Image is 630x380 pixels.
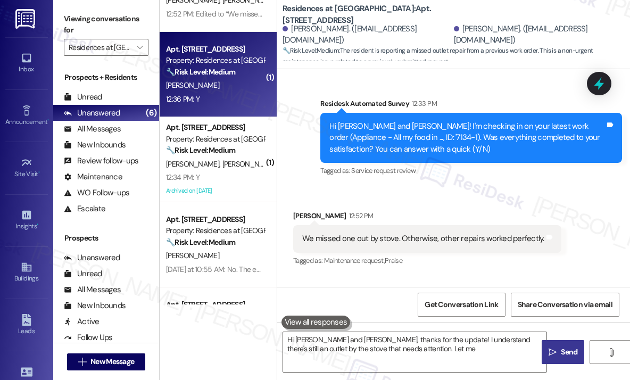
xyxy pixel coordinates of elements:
[64,268,102,279] div: Unread
[320,163,622,178] div: Tagged as:
[5,258,48,287] a: Buildings
[166,251,219,260] span: [PERSON_NAME]
[511,293,619,317] button: Share Conversation via email
[166,122,264,133] div: Apt. [STREET_ADDRESS]
[409,98,437,109] div: 12:33 PM
[53,72,159,83] div: Prospects + Residents
[283,45,630,68] span: : The resident is reporting a missed outlet repair from a previous work order. This is a non-urge...
[5,206,48,235] a: Insights •
[329,121,605,155] div: Hi [PERSON_NAME] and [PERSON_NAME]! I'm checking in on your latest work order (Appliance - All my...
[166,44,264,55] div: Apt. [STREET_ADDRESS]
[166,265,525,274] div: [DATE] at 10:55 AM: No. The entire building had their screens removed many months ago (May, I bel...
[64,92,102,103] div: Unread
[166,237,235,247] strong: 🔧 Risk Level: Medium
[283,332,546,372] textarea: Hi [PERSON_NAME] and [PERSON_NAME], thanks for the update! I understand there's still an outlet
[542,340,584,364] button: Send
[64,332,113,343] div: Follow Ups
[166,80,219,90] span: [PERSON_NAME]
[549,348,557,357] i: 
[166,299,264,310] div: Apt. [STREET_ADDRESS]
[222,159,276,169] span: [PERSON_NAME]
[351,166,416,175] span: Service request review
[166,94,200,104] div: 12:36 PM: Y
[283,46,339,55] strong: 🔧 Risk Level: Medium
[418,293,505,317] button: Get Conversation Link
[324,256,385,265] span: Maintenance request ,
[64,123,121,135] div: All Messages
[64,316,100,327] div: Active
[47,117,49,124] span: •
[302,233,544,244] div: We missed one out by stove. Otherwise, other repairs worked perfectly.
[165,184,266,197] div: Archived on [DATE]
[5,154,48,183] a: Site Visit •
[166,67,235,77] strong: 🔧 Risk Level: Medium
[166,172,200,182] div: 12:34 PM: Y
[5,311,48,340] a: Leads
[166,134,264,145] div: Property: Residences at [GEOGRAPHIC_DATA]
[64,300,126,311] div: New Inbounds
[64,139,126,151] div: New Inbounds
[64,203,105,214] div: Escalate
[166,225,264,236] div: Property: Residences at [GEOGRAPHIC_DATA]
[67,353,146,370] button: New Message
[64,187,129,199] div: WO Follow-ups
[283,3,495,26] b: Residences at [GEOGRAPHIC_DATA]: Apt. [STREET_ADDRESS]
[293,210,561,225] div: [PERSON_NAME]
[64,155,138,167] div: Review follow-ups
[38,169,40,176] span: •
[5,49,48,78] a: Inbox
[293,253,561,268] div: Tagged as:
[78,358,86,366] i: 
[166,159,222,169] span: [PERSON_NAME]
[64,284,121,295] div: All Messages
[64,108,120,119] div: Unanswered
[385,256,402,265] span: Praise
[454,23,623,46] div: [PERSON_NAME]. ([EMAIL_ADDRESS][DOMAIN_NAME])
[166,214,264,225] div: Apt. [STREET_ADDRESS]
[425,299,498,310] span: Get Conversation Link
[64,252,120,263] div: Unanswered
[64,171,122,183] div: Maintenance
[69,39,131,56] input: All communities
[15,9,37,29] img: ResiDesk Logo
[166,55,264,66] div: Property: Residences at [GEOGRAPHIC_DATA]
[143,105,159,121] div: (6)
[283,23,451,46] div: [PERSON_NAME]. ([EMAIL_ADDRESS][DOMAIN_NAME])
[37,221,38,228] span: •
[607,348,615,357] i: 
[53,233,159,244] div: Prospects
[561,346,577,358] span: Send
[320,98,622,113] div: Residesk Automated Survey
[346,210,374,221] div: 12:52 PM
[166,145,235,155] strong: 🔧 Risk Level: Medium
[518,299,612,310] span: Share Conversation via email
[166,9,488,19] div: 12:52 PM: Edited to “We missed one outlet by the stove. Otherwise, every other repairs worked per...
[137,43,143,52] i: 
[64,11,148,39] label: Viewing conversations for
[90,356,134,367] span: New Message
